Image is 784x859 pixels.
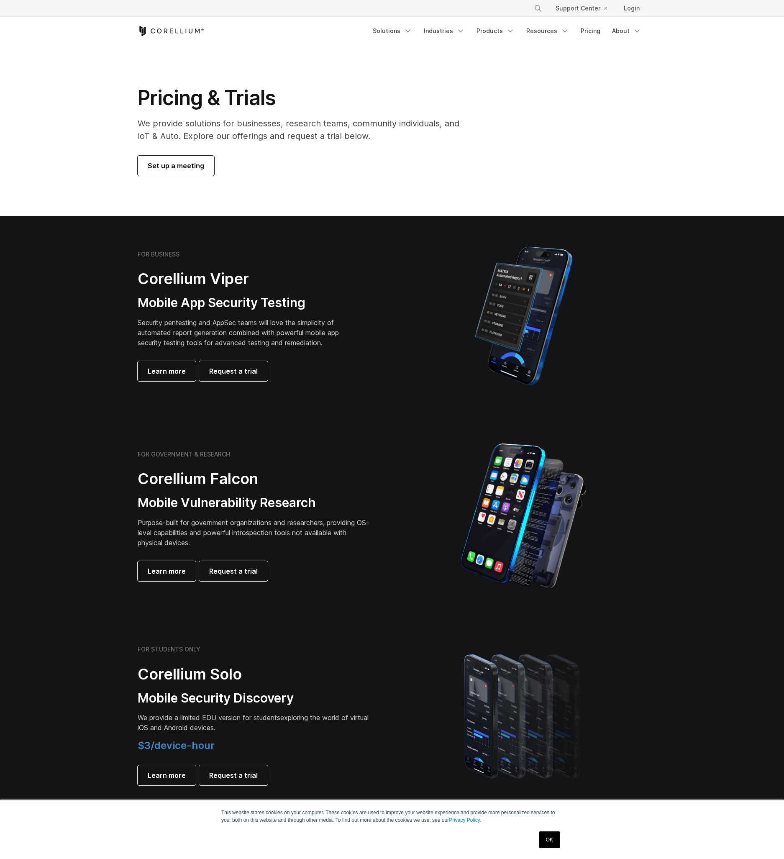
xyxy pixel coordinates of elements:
[530,1,546,16] button: Search
[447,642,600,789] img: A lineup of four iPhone models becoming more gradient and blurred
[209,366,258,376] span: Request a trial
[539,831,560,848] a: OK
[138,361,196,381] a: Learn more
[209,770,258,780] span: Request a trial
[138,469,372,488] h2: Corellium Falcon
[138,739,215,751] span: $3/device-hour
[471,23,520,38] a: Products
[199,765,268,785] a: Request a trial
[138,713,372,733] p: exploring the world of virtual iOS and Android devices.
[138,646,200,653] h6: FOR STUDENTS ONLY
[138,295,352,311] h3: Mobile App Security Testing
[138,251,179,258] h6: FOR BUSINESS
[368,23,417,38] a: Solutions
[607,23,646,38] a: About
[138,318,352,348] p: Security pentesting and AppSec teams will love the simplicity of automated report generation comb...
[148,566,186,576] span: Learn more
[221,809,563,824] p: This website stores cookies on your computer. These cookies are used to improve your website expe...
[138,156,214,176] a: Set up a meeting
[138,690,372,706] h3: Mobile Security Discovery
[461,243,587,389] img: Corellium MATRIX automated report on iPhone showing app vulnerability test results across securit...
[617,1,646,16] a: Login
[524,1,646,16] div: Navigation Menu
[148,366,186,376] span: Learn more
[138,518,372,548] p: Purpose-built for government organizations and researchers, providing OS-level capabilities and p...
[419,23,470,38] a: Industries
[449,817,481,823] a: Privacy Policy.
[138,765,196,785] a: Learn more
[521,23,574,38] a: Resources
[138,117,471,142] p: We provide solutions for businesses, research teams, community individuals, and IoT & Auto. Explo...
[138,451,230,458] h6: FOR GOVERNMENT & RESEARCH
[576,23,605,38] a: Pricing
[138,713,280,722] span: We provide a limited EDU version for students
[138,495,372,511] h3: Mobile Vulnerability Research
[368,23,646,38] div: Navigation Menu
[138,665,372,684] h2: Corellium Solo
[138,561,196,581] a: Learn more
[199,561,268,581] a: Request a trial
[148,770,186,780] span: Learn more
[209,566,258,576] span: Request a trial
[138,26,204,36] a: Corellium Home
[148,161,204,171] span: Set up a meeting
[461,443,587,589] img: iPhone model separated into the mechanics used to build the physical device.
[138,269,352,288] h2: Corellium Viper
[138,85,471,110] h1: Pricing & Trials
[199,361,268,381] a: Request a trial
[549,1,614,16] a: Support Center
